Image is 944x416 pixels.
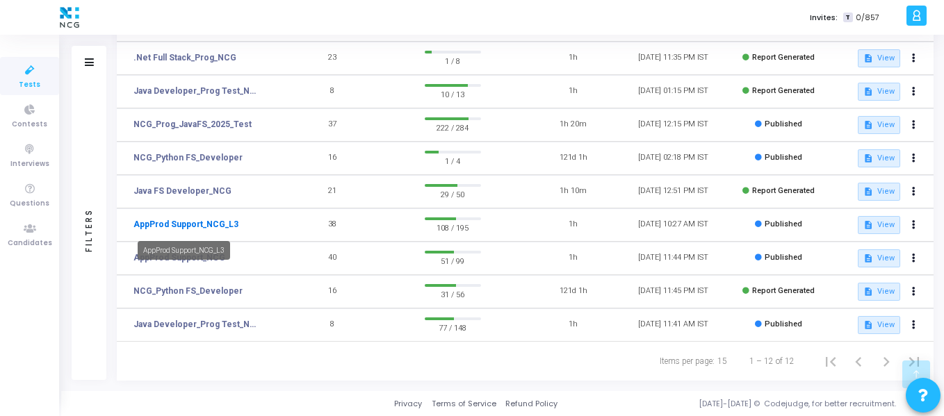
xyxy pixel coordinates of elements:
[863,220,873,230] mat-icon: description
[752,286,815,295] span: Report Generated
[863,187,873,197] mat-icon: description
[858,249,900,267] button: View
[523,108,624,142] td: 1h 20m
[8,238,52,249] span: Candidates
[765,319,802,328] span: Published
[282,142,382,175] td: 16
[856,12,879,24] span: 0/857
[425,53,481,67] span: 1 / 8
[858,83,900,101] button: View
[282,275,382,308] td: 16
[282,75,382,108] td: 8
[282,242,382,275] td: 40
[624,108,724,142] td: [DATE] 12:15 PM IST
[858,49,900,67] button: View
[858,216,900,234] button: View
[133,185,231,197] a: Java FS Developer_NCG
[425,187,481,201] span: 29 / 50
[900,347,928,375] button: Last page
[425,287,481,301] span: 31 / 56
[863,153,873,163] mat-icon: description
[624,175,724,208] td: [DATE] 12:51 PM IST
[863,287,873,297] mat-icon: description
[765,119,802,128] span: Published
[425,153,481,167] span: 1 / 4
[282,308,382,342] td: 8
[858,283,900,301] button: View
[765,219,802,228] span: Published
[872,347,900,375] button: Next page
[858,116,900,134] button: View
[624,275,724,308] td: [DATE] 11:45 PM IST
[523,242,624,275] td: 1h
[425,87,481,101] span: 10 / 13
[624,208,724,242] td: [DATE] 10:27 AM IST
[523,308,624,342] td: 1h
[817,347,845,375] button: First page
[133,51,236,64] a: .Net Full Stack_Prog_NCG
[56,3,83,31] img: logo
[624,242,724,275] td: [DATE] 11:44 PM IST
[133,285,243,297] a: NCG_Python FS_Developer
[394,398,422,410] a: Privacy
[752,86,815,95] span: Report Generated
[12,119,47,131] span: Contests
[425,120,481,134] span: 222 / 284
[425,320,481,334] span: 77 / 148
[432,398,496,410] a: Terms of Service
[523,275,624,308] td: 121d 1h
[10,198,49,210] span: Questions
[765,253,802,262] span: Published
[752,186,815,195] span: Report Generated
[523,142,624,175] td: 121d 1h
[282,108,382,142] td: 37
[810,12,838,24] label: Invites:
[133,118,252,131] a: NCG_Prog_JavaFS_2025_Test
[138,241,230,260] div: AppProd Support_NCG_L3
[863,87,873,97] mat-icon: description
[863,120,873,130] mat-icon: description
[133,218,238,231] a: AppProd Support_NCG_L3
[624,142,724,175] td: [DATE] 02:18 PM IST
[843,13,852,23] span: T
[523,42,624,75] td: 1h
[523,75,624,108] td: 1h
[133,151,243,164] a: NCG_Python FS_Developer
[863,53,873,63] mat-icon: description
[558,398,927,410] div: [DATE]-[DATE] © Codejudge, for better recruitment.
[523,208,624,242] td: 1h
[858,183,900,201] button: View
[752,53,815,62] span: Report Generated
[282,208,382,242] td: 38
[845,347,872,375] button: Previous page
[863,253,873,263] mat-icon: description
[765,153,802,162] span: Published
[505,398,558,410] a: Refund Policy
[282,42,382,75] td: 23
[624,75,724,108] td: [DATE] 01:15 PM IST
[749,355,795,367] div: 1 – 12 of 12
[19,79,40,91] span: Tests
[523,175,624,208] td: 1h 10m
[717,355,727,367] div: 15
[660,355,715,367] div: Items per page:
[425,253,481,267] span: 51 / 99
[624,308,724,342] td: [DATE] 11:41 AM IST
[863,320,873,330] mat-icon: description
[425,220,481,234] span: 108 / 195
[282,175,382,208] td: 21
[83,153,95,306] div: Filters
[858,316,900,334] button: View
[133,85,261,97] a: Java Developer_Prog Test_NCG
[133,318,261,331] a: Java Developer_Prog Test_NCG
[624,42,724,75] td: [DATE] 11:35 PM IST
[10,158,49,170] span: Interviews
[858,149,900,167] button: View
